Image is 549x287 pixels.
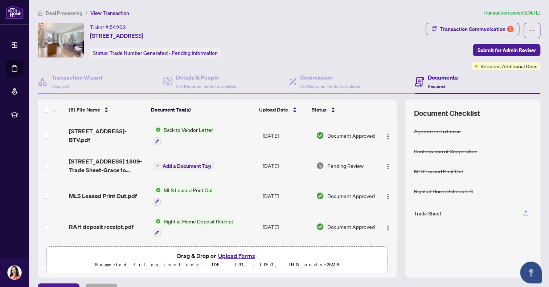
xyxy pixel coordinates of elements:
[46,10,82,16] span: Deal Processing
[316,192,324,200] img: Document Status
[153,126,161,134] img: Status Icon
[309,100,373,120] th: Status
[90,48,221,58] div: Status:
[65,100,148,120] th: (8) File Name
[8,266,21,279] img: Profile Icon
[153,217,161,225] img: Status Icon
[480,62,537,70] span: Requires Additional Docs
[153,162,214,170] button: Add a Document Tag
[85,9,87,17] li: /
[153,186,161,194] img: Status Icon
[90,31,143,40] span: [STREET_ADDRESS]
[414,167,463,175] div: MLS Leased Print Out
[69,127,147,144] span: [STREET_ADDRESS]-BTV.pdf
[176,84,236,89] span: 3/3 Required Fields Completed
[385,163,391,169] img: Logo
[260,211,313,243] td: [DATE]
[90,23,126,31] div: Ticket #:
[483,9,540,17] article: Transaction saved [DATE]
[148,100,256,120] th: Document Tag(s)
[414,127,461,135] div: Agreement to Lease
[327,162,363,170] span: Pending Review
[161,186,216,194] span: MLS Leased Print Out
[259,106,288,114] span: Upload Date
[260,180,313,211] td: [DATE]
[414,147,478,155] div: Confirmation of Cooperation
[90,10,129,16] span: View Transaction
[47,247,388,274] span: Drag & Drop orUpload FormsSupported files include .PDF, .JPG, .JPEG, .PNG under25MB
[69,157,147,174] span: [STREET_ADDRESS] 1809-Trade Sheet-Grace to Review.pdf
[478,44,536,56] span: Submit for Admin Review
[316,223,324,231] img: Document Status
[385,225,391,231] img: Logo
[216,251,257,260] button: Upload Forms
[256,100,309,120] th: Upload Date
[260,151,313,180] td: [DATE]
[316,132,324,140] img: Document Status
[312,106,327,114] span: Status
[161,217,236,225] span: Right at Home Deposit Receipt
[153,186,216,206] button: Status IconMLS Leased Print Out
[385,194,391,199] img: Logo
[69,191,137,200] span: MLS Leased Print Out.pdf
[110,50,218,56] span: Trade Number Generated - Pending Information
[385,134,391,140] img: Logo
[153,126,216,145] button: Status IconBack to Vendor Letter
[414,187,473,195] div: Right at Home Schedule B
[68,106,100,114] span: (8) File Name
[260,120,313,151] td: [DATE]
[110,24,126,31] span: 54203
[163,163,211,169] span: Add a Document Tag
[156,164,160,167] span: plus
[428,84,445,89] span: Required
[382,190,394,202] button: Logo
[327,223,374,231] span: Document Approved
[176,73,236,82] h4: Details & People
[300,73,360,82] h4: Commission
[382,130,394,141] button: Logo
[327,192,374,200] span: Document Approved
[382,221,394,233] button: Logo
[153,217,236,237] button: Status IconRight at Home Deposit Receipt
[177,251,257,260] span: Drag & Drop or
[507,26,513,32] div: 3
[260,242,313,274] td: [DATE]
[428,73,458,82] h4: Documents
[52,73,103,82] h4: Transaction Wizard
[51,260,383,269] p: Supported files include .PDF, .JPG, .JPEG, .PNG under 25 MB
[414,209,442,217] div: Trade Sheet
[161,126,216,134] span: Back to Vendor Letter
[327,132,374,140] span: Document Approved
[520,262,542,283] button: Open asap
[382,160,394,171] button: Logo
[440,23,513,35] div: Transaction Communication
[38,11,43,16] span: home
[529,28,534,33] span: ellipsis
[38,23,84,57] img: IMG-C12392221_1.jpg
[426,23,519,35] button: Transaction Communication3
[6,5,23,19] img: logo
[473,44,540,56] button: Submit for Admin Review
[300,84,360,89] span: 2/2 Required Fields Completed
[316,162,324,170] img: Document Status
[414,108,480,118] span: Document Checklist
[69,222,134,231] span: RAH deposit receipt.pdf
[52,84,69,89] span: Required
